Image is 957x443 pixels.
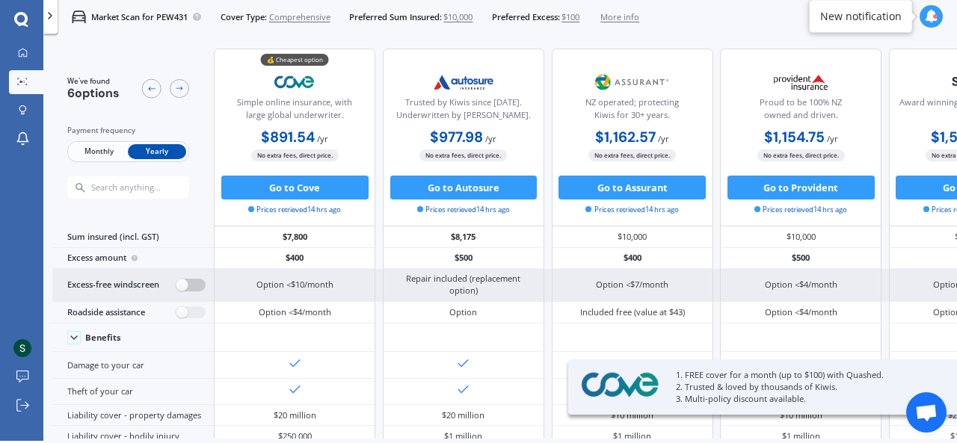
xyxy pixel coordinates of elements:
[578,370,662,400] img: Cove.webp
[91,11,188,23] p: Market Scan for PEW431
[757,149,845,161] span: No extra fees, direct price.
[349,11,442,23] span: Preferred Sum Insured:
[782,430,820,442] div: $1 million
[595,128,656,146] b: $1,162.57
[761,67,840,97] img: Provident.png
[552,248,713,269] div: $400
[90,182,212,193] input: Search anything...
[611,409,653,421] div: $10 million
[552,226,713,247] div: $10,000
[419,149,507,161] span: No extra fees, direct price.
[754,205,847,215] span: Prices retrieved 14 hrs ago
[658,133,669,144] span: / yr
[676,369,927,381] p: 1. FREE cover for a month (up to $100) with Quashed.
[676,393,927,405] p: 3. Multi-policy discount available.
[393,96,534,126] div: Trusted by Kiwis since [DATE]. Underwritten by [PERSON_NAME].
[561,11,579,23] span: $100
[256,279,333,291] div: Option <$10/month
[214,226,375,247] div: $7,800
[274,409,316,421] div: $20 million
[600,11,639,23] span: More info
[52,352,214,378] div: Damage to your car
[52,379,214,405] div: Theft of your car
[52,269,214,302] div: Excess-free windscreen
[72,10,86,24] img: car.f15378c7a67c060ca3f3.svg
[730,96,871,126] div: Proud to be 100% NZ owned and driven.
[224,96,365,126] div: Simple online insurance, with large global underwriter.
[67,125,189,137] div: Payment frequency
[820,9,902,24] div: New notification
[52,226,214,247] div: Sum insured (incl. GST)
[52,405,214,426] div: Liability cover - property damages
[720,248,881,269] div: $500
[720,226,881,247] div: $10,000
[317,133,328,144] span: / yr
[558,176,706,199] button: Go to Assurant
[588,149,676,161] span: No extra fees, direct price.
[765,306,837,318] div: Option <$4/month
[580,306,685,318] div: Included free (value at $43)
[585,205,678,215] span: Prices retrieved 14 hrs ago
[424,67,503,97] img: Autosure.webp
[442,409,484,421] div: $20 million
[780,409,822,421] div: $10 million
[906,392,947,433] div: Open chat
[383,226,544,247] div: $8,175
[248,205,341,215] span: Prices retrieved 14 hrs ago
[52,302,214,323] div: Roadside assistance
[278,430,312,442] div: $250,000
[596,279,668,291] div: Option <$7/month
[443,11,473,23] span: $10,000
[67,85,120,101] span: 6 options
[417,205,510,215] span: Prices retrieved 14 hrs ago
[256,67,335,97] img: Cove.webp
[259,306,331,318] div: Option <$4/month
[214,248,375,269] div: $400
[593,67,672,97] img: Assurant.png
[392,273,535,297] div: Repair included (replacement option)
[676,381,927,393] p: 2. Trusted & loved by thousands of Kiwis.
[390,176,538,199] button: Go to Autosure
[485,133,496,144] span: / yr
[251,149,339,161] span: No extra fees, direct price.
[52,248,214,269] div: Excess amount
[449,306,477,318] div: Option
[85,332,121,343] div: Benefits
[492,11,560,23] span: Preferred Excess:
[827,133,838,144] span: / yr
[727,176,875,199] button: Go to Provident
[261,54,329,66] div: 💰 Cheapest option
[67,76,120,87] span: We've found
[613,430,651,442] div: $1 million
[221,11,267,23] span: Cover Type:
[764,128,825,146] b: $1,154.75
[765,279,837,291] div: Option <$4/month
[430,128,483,146] b: $977.98
[13,339,31,357] img: ACg8ocIAtu-DZigoTAYtvnbPwQCMM5OyY8rUzuCRMjqw3_VKHjNjYg=s96-c
[444,430,482,442] div: $1 million
[269,11,330,23] span: Comprehensive
[561,96,702,126] div: NZ operated; protecting Kiwis for 30+ years.
[221,176,369,199] button: Go to Cove
[383,248,544,269] div: $500
[261,128,315,146] b: $891.54
[70,144,128,160] span: Monthly
[128,144,186,160] span: Yearly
